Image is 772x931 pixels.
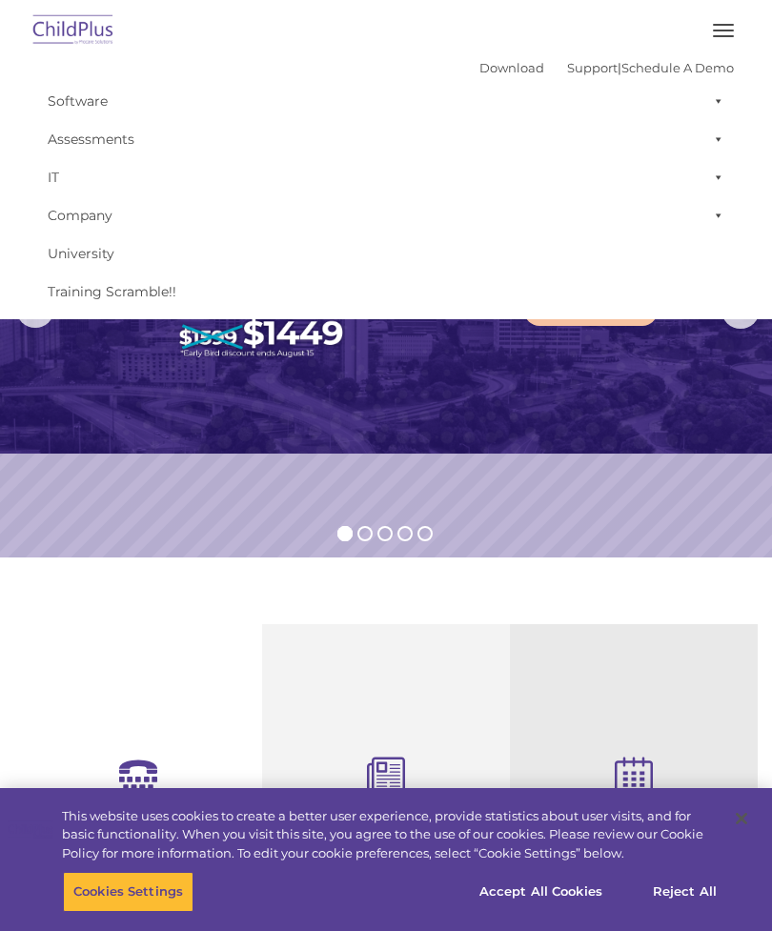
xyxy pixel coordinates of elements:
a: University [38,234,734,273]
img: ChildPlus by Procare Solutions [29,9,118,53]
a: Software [38,82,734,120]
button: Cookies Settings [63,872,193,912]
a: Training Scramble!! [38,273,734,311]
a: Schedule A Demo [621,60,734,75]
font: | [479,60,734,75]
a: Company [38,196,734,234]
a: Support [567,60,618,75]
a: Download [479,60,544,75]
button: Reject All [625,872,744,912]
button: Accept All Cookies [469,872,613,912]
a: Assessments [38,120,734,158]
a: IT [38,158,734,196]
button: Close [721,798,762,840]
div: This website uses cookies to create a better user experience, provide statistics about user visit... [62,807,719,863]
